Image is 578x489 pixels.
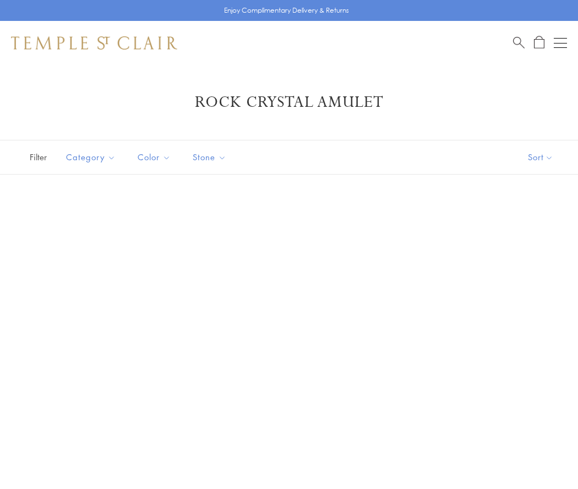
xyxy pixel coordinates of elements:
[503,140,578,174] button: Show sort by
[534,36,544,50] a: Open Shopping Bag
[554,36,567,50] button: Open navigation
[129,145,179,170] button: Color
[58,145,124,170] button: Category
[132,150,179,164] span: Color
[513,36,525,50] a: Search
[28,93,550,112] h1: Rock Crystal Amulet
[187,150,235,164] span: Stone
[224,5,349,16] p: Enjoy Complimentary Delivery & Returns
[61,150,124,164] span: Category
[184,145,235,170] button: Stone
[11,36,177,50] img: Temple St. Clair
